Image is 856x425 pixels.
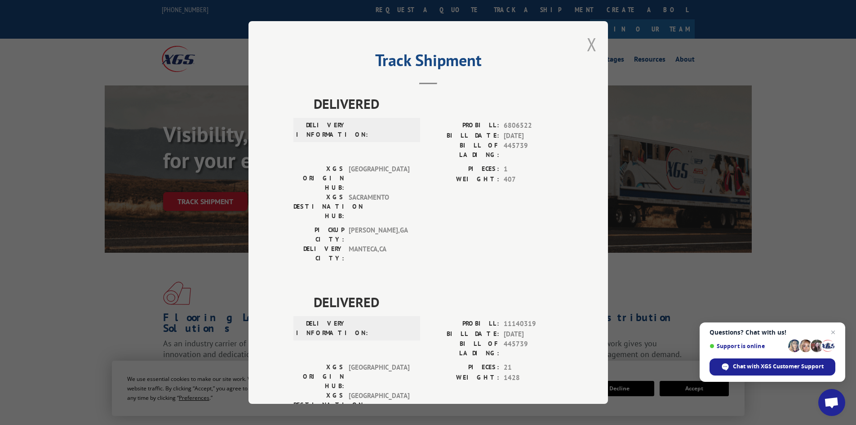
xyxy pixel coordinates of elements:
[504,174,563,185] span: 407
[710,358,835,376] span: Chat with XGS Customer Support
[428,174,499,185] label: WEIGHT:
[428,319,499,329] label: PROBILL:
[428,121,499,131] label: PROBILL:
[296,121,347,139] label: DELIVERY INFORMATION:
[428,339,499,358] label: BILL OF LADING:
[296,319,347,338] label: DELIVERY INFORMATION:
[293,244,344,263] label: DELIVERY CITY:
[428,373,499,383] label: WEIGHT:
[504,339,563,358] span: 445739
[314,94,563,114] span: DELIVERED
[504,141,563,160] span: 445739
[293,192,344,221] label: XGS DESTINATION HUB:
[349,225,409,244] span: [PERSON_NAME] , GA
[504,362,563,373] span: 21
[504,131,563,141] span: [DATE]
[293,225,344,244] label: PICKUP CITY:
[504,164,563,174] span: 1
[710,343,785,349] span: Support is online
[428,131,499,141] label: BILL DATE:
[733,362,824,371] span: Chat with XGS Customer Support
[428,141,499,160] label: BILL OF LADING:
[504,329,563,340] span: [DATE]
[293,391,344,419] label: XGS DESTINATION HUB:
[428,329,499,340] label: BILL DATE:
[504,121,563,131] span: 6806522
[293,54,563,71] h2: Track Shipment
[349,244,409,263] span: MANTECA , CA
[818,389,845,416] a: Open chat
[504,319,563,329] span: 11140319
[349,164,409,192] span: [GEOGRAPHIC_DATA]
[314,292,563,312] span: DELIVERED
[710,329,835,336] span: Questions? Chat with us!
[349,362,409,391] span: [GEOGRAPHIC_DATA]
[293,362,344,391] label: XGS ORIGIN HUB:
[349,192,409,221] span: SACRAMENTO
[428,362,499,373] label: PIECES:
[587,32,597,56] button: Close modal
[349,391,409,419] span: [GEOGRAPHIC_DATA]
[504,373,563,383] span: 1428
[293,164,344,192] label: XGS ORIGIN HUB:
[428,164,499,174] label: PIECES:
